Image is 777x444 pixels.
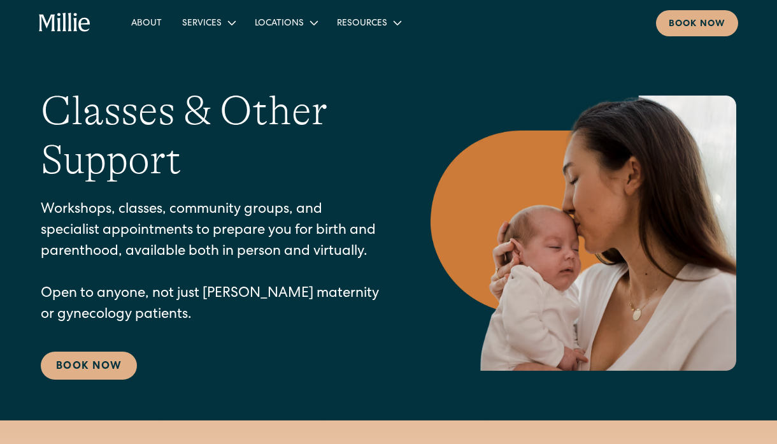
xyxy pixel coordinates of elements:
div: Locations [245,12,327,33]
div: Book now [669,18,725,31]
a: About [121,12,172,33]
div: Locations [255,17,304,31]
a: home [39,13,90,33]
h1: Classes & Other Support [41,87,380,185]
div: Services [182,17,222,31]
a: Book Now [41,352,137,380]
div: Resources [327,12,410,33]
div: Resources [337,17,387,31]
p: Workshops, classes, community groups, and specialist appointments to prepare you for birth and pa... [41,200,380,326]
div: Services [172,12,245,33]
img: Mother kissing her newborn on the forehead, capturing a peaceful moment of love and connection in... [431,96,736,370]
a: Book now [656,10,738,36]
